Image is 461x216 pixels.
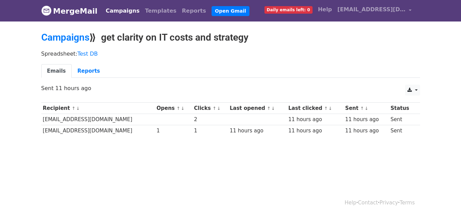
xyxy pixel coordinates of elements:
a: Campaigns [41,32,89,43]
a: ↓ [217,106,221,111]
td: Sent [389,114,416,125]
a: Daily emails left: 0 [262,3,315,16]
a: MergeMail [41,4,98,18]
div: 11 hours ago [288,127,342,135]
a: ↑ [360,106,364,111]
th: Recipient [41,103,155,114]
a: ↓ [364,106,368,111]
th: Opens [155,103,192,114]
a: ↑ [176,106,180,111]
th: Status [389,103,416,114]
th: Last opened [228,103,287,114]
a: ↑ [72,106,75,111]
a: [EMAIL_ADDRESS][DOMAIN_NAME] [335,3,415,19]
div: 11 hours ago [345,127,387,135]
div: 1 [157,127,191,135]
a: ↓ [271,106,275,111]
span: [EMAIL_ADDRESS][DOMAIN_NAME] [337,5,406,14]
a: ↓ [76,106,80,111]
td: Sent [389,125,416,136]
p: Spreadsheet: [41,50,420,57]
a: Open Gmail [212,6,249,16]
a: Terms [400,200,415,206]
a: ↓ [329,106,332,111]
a: ↑ [324,106,328,111]
td: [EMAIL_ADDRESS][DOMAIN_NAME] [41,114,155,125]
a: Contact [358,200,378,206]
img: MergeMail logo [41,5,52,16]
a: Help [315,3,335,16]
a: Test DB [77,51,98,57]
th: Sent [344,103,389,114]
h2: ⟫ get clarity on IT costs and strategy [41,32,420,43]
th: Last clicked [287,103,344,114]
a: Help [345,200,356,206]
a: Reports [72,64,106,78]
a: Privacy [379,200,398,206]
a: Emails [41,64,72,78]
div: 1 [194,127,227,135]
p: Sent 11 hours ago [41,85,420,92]
a: Campaigns [103,4,142,18]
a: ↑ [213,106,216,111]
div: 11 hours ago [230,127,285,135]
a: ↑ [267,106,271,111]
div: 11 hours ago [345,116,387,124]
a: Templates [142,4,179,18]
a: Reports [179,4,209,18]
td: [EMAIL_ADDRESS][DOMAIN_NAME] [41,125,155,136]
span: Daily emails left: 0 [264,6,313,14]
a: ↓ [181,106,185,111]
div: 11 hours ago [288,116,342,124]
div: 2 [194,116,227,124]
th: Clicks [192,103,228,114]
